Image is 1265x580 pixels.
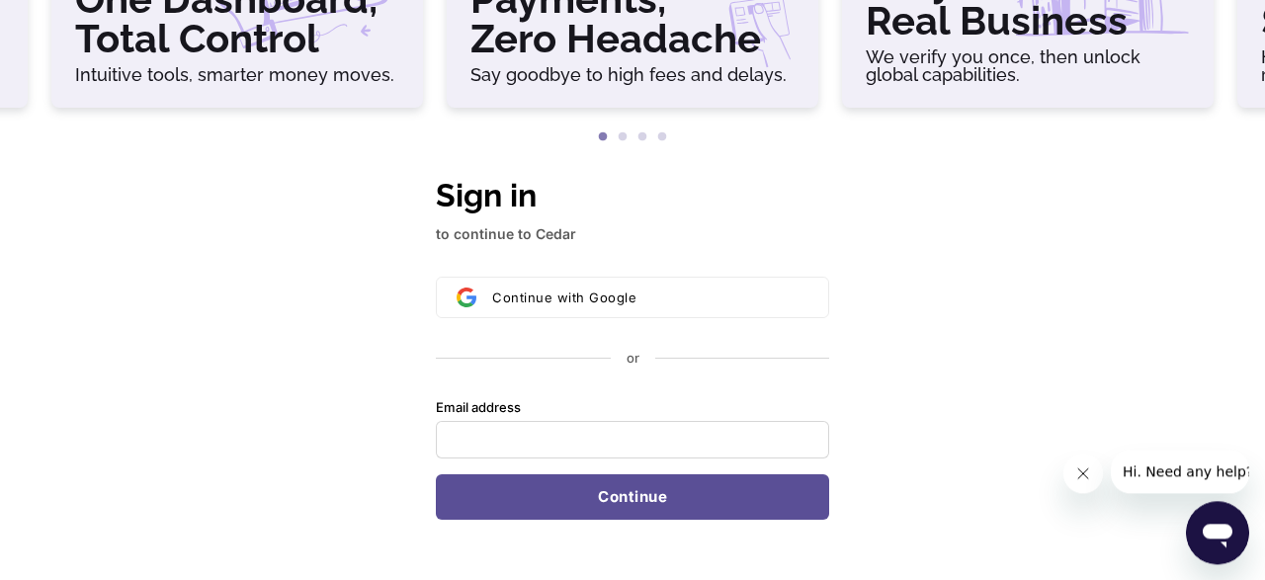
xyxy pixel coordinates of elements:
[1063,454,1103,493] iframe: Close message
[492,290,636,305] span: Continue with Google
[436,223,829,245] p: to continue to Cedar
[632,127,652,147] button: 3
[436,277,829,318] button: Sign in with GoogleContinue with Google
[457,288,476,307] img: Sign in with Google
[436,399,521,417] label: Email address
[1186,501,1249,564] iframe: Button to launch messaging window
[866,48,1190,84] h6: We verify you once, then unlock global capabilities.
[613,127,632,147] button: 2
[75,66,399,84] h6: Intuitive tools, smarter money moves.
[436,172,829,219] h1: Sign in
[1111,450,1249,493] iframe: Message from company
[12,14,142,30] span: Hi. Need any help?
[436,474,829,520] button: Continue
[593,127,613,147] button: 1
[627,350,639,368] p: or
[652,127,672,147] button: 4
[470,66,795,84] h6: Say goodbye to high fees and delays.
